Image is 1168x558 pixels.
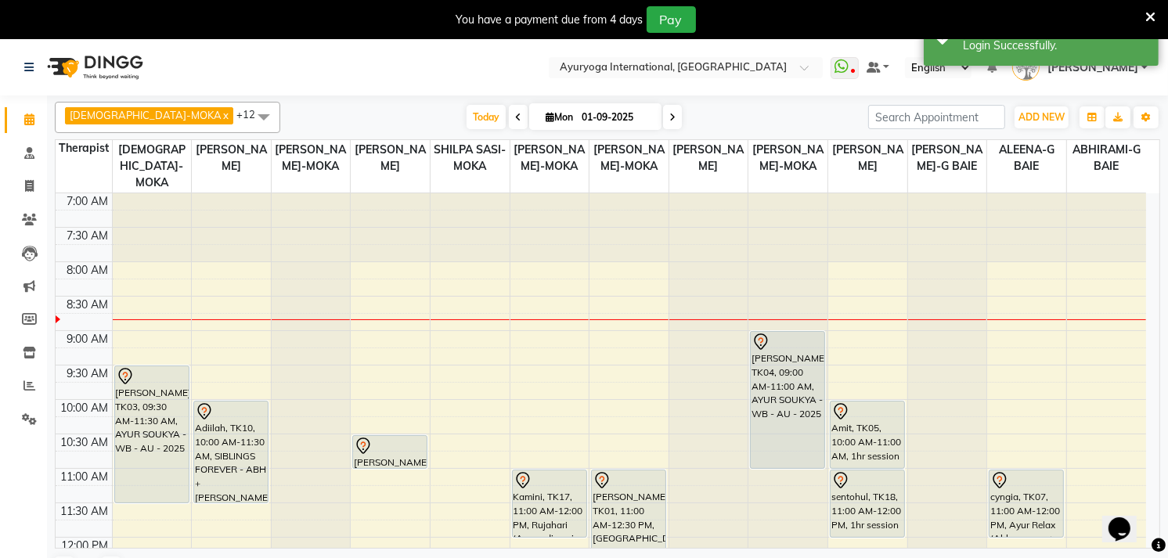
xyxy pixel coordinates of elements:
span: [PERSON_NAME] [669,140,748,176]
input: Search Appointment [868,105,1005,129]
img: Dr ADARSH THAIKKADATH [1012,53,1040,81]
span: ABHIRAMI-G BAIE [1067,140,1146,176]
div: 10:30 AM [58,434,112,451]
span: [DEMOGRAPHIC_DATA]-MOKA [113,140,192,193]
div: Kamini, TK17, 11:00 AM-12:00 PM, Rujahari (Ayurvedic pain relieveing massage) [513,470,586,537]
div: 10:00 AM [58,400,112,416]
div: 12:00 PM [59,538,112,554]
div: You have a payment due from 4 days [456,12,643,28]
span: [PERSON_NAME]-G BAIE [908,140,987,176]
button: ADD NEW [1015,106,1069,128]
div: 8:00 AM [64,262,112,279]
span: [PERSON_NAME] [1047,59,1138,76]
span: [PERSON_NAME]-MOKA [748,140,827,176]
div: [PERSON_NAME], TK03, 09:30 AM-11:30 AM, AYUR SOUKYA - WB - AU - 2025 [115,366,189,502]
div: 9:30 AM [64,365,112,382]
span: ALEENA-G BAIE [987,140,1066,176]
span: +12 [236,108,267,121]
div: 8:30 AM [64,297,112,313]
div: Login Successfully. [963,38,1147,54]
div: Amit, TK05, 10:00 AM-11:00 AM, 1hr session [831,401,904,468]
input: 2025-09-01 [577,106,655,129]
div: 9:00 AM [64,331,112,347]
span: Today [467,105,506,129]
a: x [222,109,229,121]
span: [PERSON_NAME] [828,140,907,176]
span: [DEMOGRAPHIC_DATA]-MOKA [70,109,222,121]
div: 7:30 AM [64,228,112,244]
span: [PERSON_NAME] [192,140,271,176]
div: sentohul, TK18, 11:00 AM-12:00 PM, 1hr session [831,470,904,537]
span: [PERSON_NAME] [351,140,430,176]
span: Mon [542,111,577,123]
div: [PERSON_NAME], TK04, 09:00 AM-11:00 AM, AYUR SOUKYA - WB - AU - 2025 [751,332,824,468]
span: [PERSON_NAME]-MOKA [272,140,351,176]
div: Therapist [56,140,112,157]
div: 11:00 AM [58,469,112,485]
span: ADD NEW [1018,111,1065,123]
span: [PERSON_NAME]-MOKA [589,140,669,176]
div: 7:00 AM [64,193,112,210]
iframe: chat widget [1102,495,1152,542]
div: 11:30 AM [58,503,112,520]
div: Adiilah, TK10, 10:00 AM-11:30 AM, SIBLINGS FOREVER - ABH + [PERSON_NAME] [194,401,268,502]
span: [PERSON_NAME]-MOKA [510,140,589,176]
span: SHILPA SASI-MOKA [431,140,510,176]
div: [PERSON_NAME], TK12, 10:30 AM-11:00 AM, Consultation with [PERSON_NAME] at [GEOGRAPHIC_DATA] [353,436,427,468]
img: logo [40,45,147,89]
div: cyngia, TK07, 11:00 AM-12:00 PM, Ayur Relax (Abhyangam + Steam) [990,470,1063,537]
button: Pay [647,6,696,33]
